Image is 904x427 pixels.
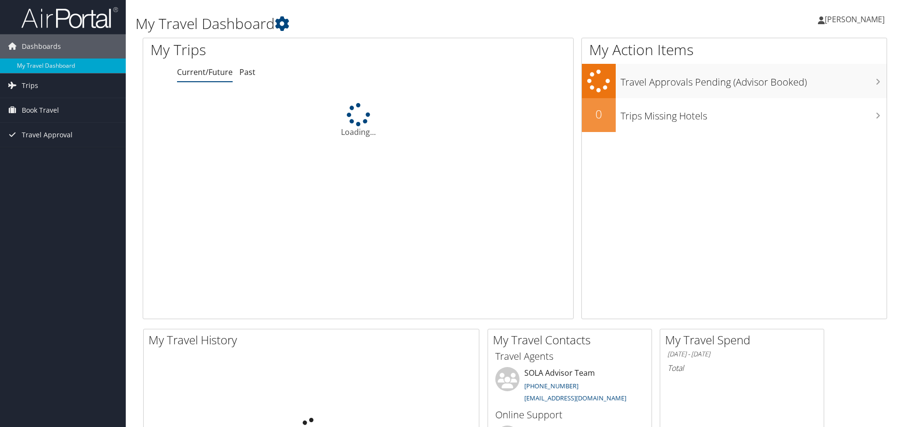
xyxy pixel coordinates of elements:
h3: Online Support [495,408,644,422]
h1: My Action Items [582,40,887,60]
h3: Travel Approvals Pending (Advisor Booked) [621,71,887,89]
h1: My Trips [150,40,387,60]
a: 0Trips Missing Hotels [582,98,887,132]
h2: My Travel History [148,332,479,348]
h2: My Travel Spend [665,332,824,348]
li: SOLA Advisor Team [490,367,649,407]
a: [EMAIL_ADDRESS][DOMAIN_NAME] [524,394,626,402]
span: Trips [22,74,38,98]
h2: My Travel Contacts [493,332,652,348]
h6: [DATE] - [DATE] [667,350,816,359]
h2: 0 [582,106,616,122]
a: [PHONE_NUMBER] [524,382,578,390]
span: Book Travel [22,98,59,122]
h3: Travel Agents [495,350,644,363]
a: Past [239,67,255,77]
h1: My Travel Dashboard [135,14,641,34]
a: [PERSON_NAME] [818,5,894,34]
img: airportal-logo.png [21,6,118,29]
h6: Total [667,363,816,373]
h3: Trips Missing Hotels [621,104,887,123]
a: Travel Approvals Pending (Advisor Booked) [582,64,887,98]
span: Dashboards [22,34,61,59]
span: [PERSON_NAME] [825,14,885,25]
span: Travel Approval [22,123,73,147]
a: Current/Future [177,67,233,77]
div: Loading... [143,103,573,138]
